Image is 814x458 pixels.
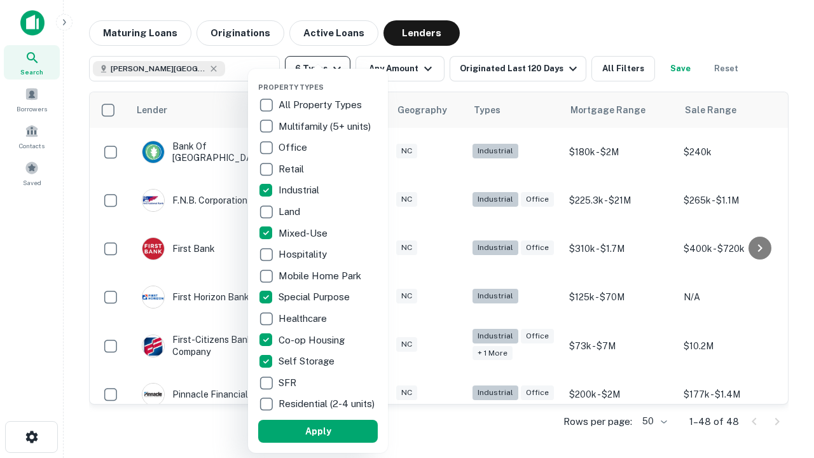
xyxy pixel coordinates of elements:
p: Hospitality [279,247,329,262]
p: Self Storage [279,354,337,369]
button: Apply [258,420,378,443]
p: Mobile Home Park [279,268,364,284]
p: SFR [279,375,299,391]
p: Healthcare [279,311,329,326]
p: Special Purpose [279,289,352,305]
p: Land [279,204,303,219]
span: Property Types [258,83,324,91]
p: Co-op Housing [279,333,347,348]
iframe: Chat Widget [750,356,814,417]
p: Mixed-Use [279,226,330,241]
p: Industrial [279,183,322,198]
p: Multifamily (5+ units) [279,119,373,134]
p: All Property Types [279,97,364,113]
p: Residential (2-4 units) [279,396,377,412]
p: Retail [279,162,307,177]
p: Office [279,140,310,155]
